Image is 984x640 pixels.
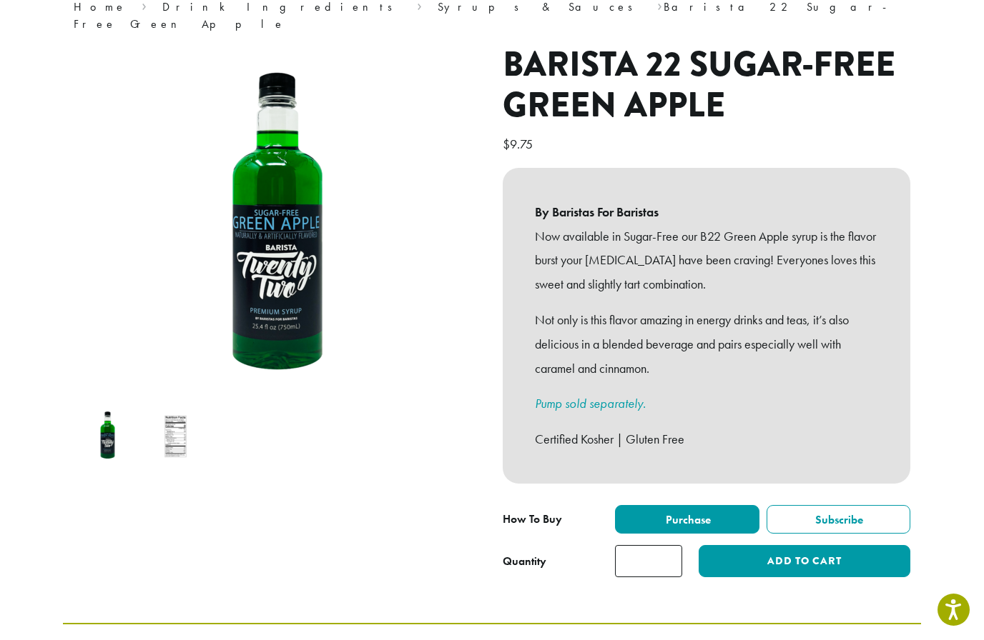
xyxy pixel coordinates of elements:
[664,512,711,527] span: Purchase
[503,553,546,570] div: Quantity
[535,427,878,451] p: Certified Kosher | Gluten Free
[503,136,536,152] bdi: 9.75
[813,512,863,527] span: Subscribe
[615,545,682,577] input: Product quantity
[535,200,878,224] b: By Baristas For Baristas
[535,308,878,380] p: Not only is this flavor amazing in energy drinks and teas, it’s also delicious in a blended bever...
[79,407,136,464] img: Barista 22 Sugar-Free Green Apple
[147,407,204,464] img: Barista 22 Sugar-Free Green Apple - Image 2
[535,395,646,411] a: Pump sold separately.
[503,511,562,526] span: How To Buy
[535,224,878,296] p: Now available in Sugar-Free our B22 Green Apple syrup is the flavor burst your [MEDICAL_DATA] hav...
[503,136,510,152] span: $
[699,545,910,577] button: Add to cart
[503,44,910,126] h1: Barista 22 Sugar-Free Green Apple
